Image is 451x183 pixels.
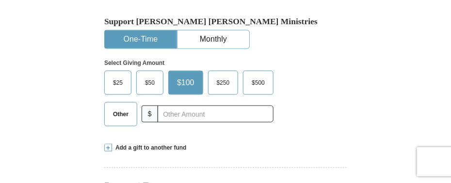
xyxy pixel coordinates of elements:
span: $500 [247,76,270,90]
span: $50 [140,76,160,90]
button: Monthly [177,30,249,48]
input: Other Amount [158,106,274,122]
span: $ [142,106,158,122]
h5: Support [PERSON_NAME] [PERSON_NAME] Ministries [104,16,347,27]
button: One-Time [105,30,177,48]
span: $250 [212,76,235,90]
span: Add a gift to another fund [112,144,187,152]
span: $100 [172,76,199,90]
span: $25 [108,76,128,90]
strong: Select Giving Amount [104,60,164,66]
span: Other [108,107,133,122]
